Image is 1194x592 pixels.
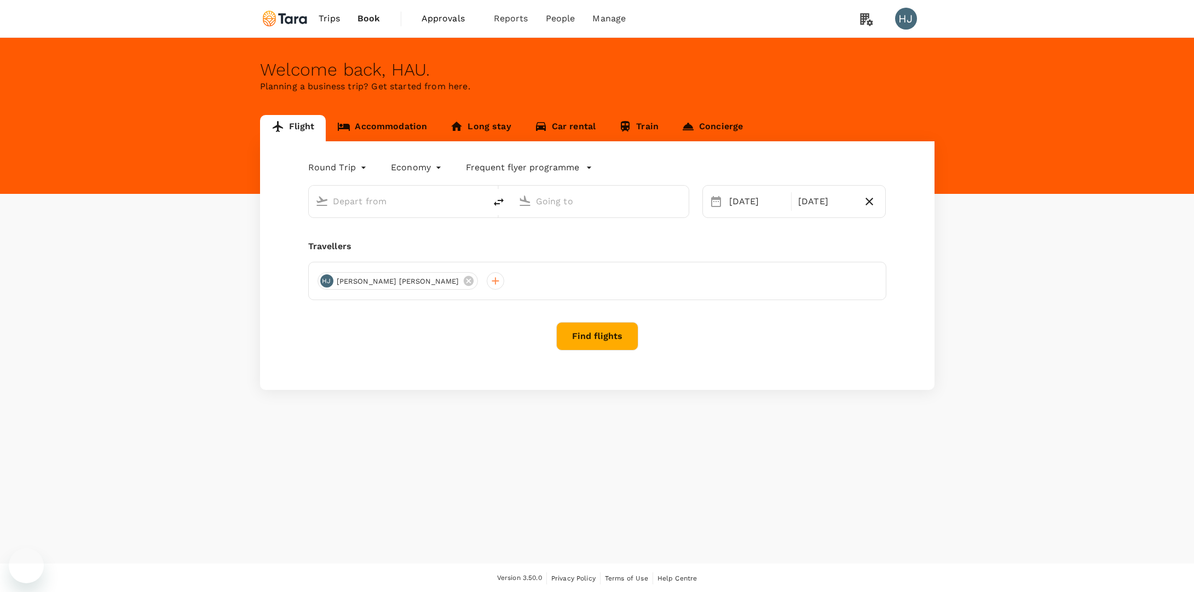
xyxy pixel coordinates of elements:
[523,115,608,141] a: Car rental
[318,272,478,290] div: HJ[PERSON_NAME] [PERSON_NAME]
[657,572,697,584] a: Help Centre
[605,574,648,582] span: Terms of Use
[9,548,44,583] iframe: Button to launch messaging window
[333,193,463,210] input: Depart from
[497,573,542,584] span: Version 3.50.0
[422,12,476,25] span: Approvals
[260,115,326,141] a: Flight
[486,189,512,215] button: delete
[466,161,592,174] button: Frequent flyer programme
[556,322,638,350] button: Find flights
[391,159,444,176] div: Economy
[551,572,596,584] a: Privacy Policy
[319,12,340,25] span: Trips
[326,115,439,141] a: Accommodation
[895,8,917,30] div: HJ
[466,161,579,174] p: Frequent flyer programme
[308,159,370,176] div: Round Trip
[260,60,935,80] div: Welcome back , HAU .
[670,115,754,141] a: Concierge
[794,191,858,212] div: [DATE]
[681,200,683,202] button: Open
[605,572,648,584] a: Terms of Use
[607,115,670,141] a: Train
[320,274,333,288] div: HJ
[308,240,886,253] div: Travellers
[330,276,466,287] span: [PERSON_NAME] [PERSON_NAME]
[357,12,380,25] span: Book
[546,12,575,25] span: People
[439,115,522,141] a: Long stay
[494,12,528,25] span: Reports
[657,574,697,582] span: Help Centre
[592,12,626,25] span: Manage
[536,193,666,210] input: Going to
[260,80,935,93] p: Planning a business trip? Get started from here.
[260,7,310,31] img: Tara Climate Ltd
[551,574,596,582] span: Privacy Policy
[478,200,480,202] button: Open
[725,191,789,212] div: [DATE]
